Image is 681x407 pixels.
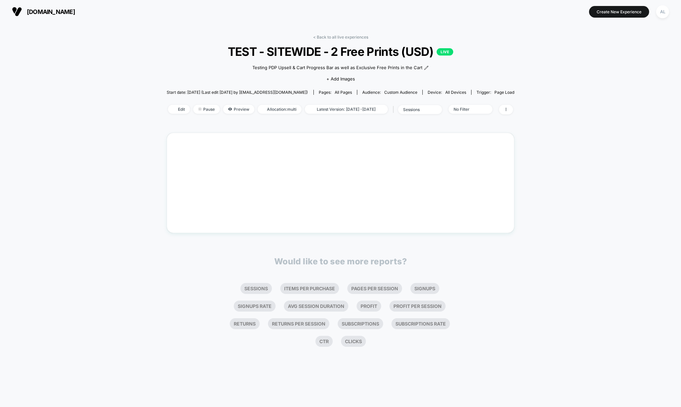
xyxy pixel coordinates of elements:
[252,65,422,71] span: Testing PDP Upsell & Cart Progress Bar as well as Exclusive Free Prints in the Cart
[341,336,366,347] li: Clicks
[240,283,272,294] li: Sessions
[389,301,446,312] li: Profit Per Session
[437,48,453,56] p: LIVE
[167,90,308,95] span: Start date: [DATE] (Last edit [DATE] by [EMAIL_ADDRESS][DOMAIN_NAME])
[326,76,355,81] span: + Add Images
[319,90,352,95] div: Pages:
[445,90,466,95] span: all devices
[305,105,388,114] span: Latest Version: [DATE] - [DATE]
[280,283,339,294] li: Items Per Purchase
[184,45,497,59] span: TEST - SITEWIDE - 2 Free Prints (USD)
[168,105,190,114] span: Edit
[313,35,368,40] a: < Back to all live experiences
[410,283,439,294] li: Signups
[391,105,398,114] span: |
[403,107,430,112] div: sessions
[10,6,77,17] button: [DOMAIN_NAME]
[357,301,381,312] li: Profit
[347,283,402,294] li: Pages Per Session
[362,90,417,95] div: Audience:
[284,301,348,312] li: Avg Session Duration
[338,318,383,329] li: Subscriptions
[391,318,450,329] li: Subscriptions Rate
[454,107,480,112] div: No Filter
[656,5,669,18] div: AL
[258,105,301,114] span: Allocation: multi
[476,90,514,95] div: Trigger:
[234,301,276,312] li: Signups Rate
[422,90,471,95] span: Device:
[230,318,260,329] li: Returns
[198,107,202,111] img: end
[494,90,514,95] span: Page Load
[12,7,22,17] img: Visually logo
[27,8,75,15] span: [DOMAIN_NAME]
[274,256,407,266] p: Would like to see more reports?
[193,105,220,114] span: Pause
[223,105,254,114] span: Preview
[589,6,649,18] button: Create New Experience
[315,336,333,347] li: Ctr
[268,318,329,329] li: Returns Per Session
[335,90,352,95] span: all pages
[384,90,417,95] span: Custom Audience
[654,5,671,19] button: AL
